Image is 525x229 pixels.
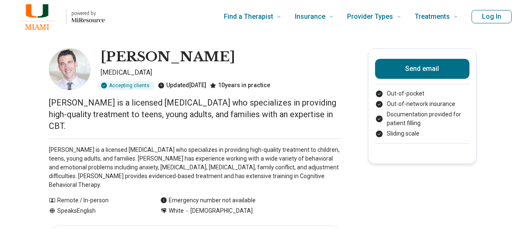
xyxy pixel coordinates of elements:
li: Documentation provided for patient filling [375,110,469,128]
img: Leon Mandler, Psychologist [49,48,91,90]
h1: [PERSON_NAME] [101,48,235,66]
ul: Payment options [375,89,469,138]
span: [DEMOGRAPHIC_DATA] [184,206,253,215]
div: 10 years in practice [210,81,270,90]
div: Remote / In-person [49,196,144,205]
p: [PERSON_NAME] is a licensed [MEDICAL_DATA] who specializes in providing high-quality treatment to... [49,97,341,132]
div: Updated [DATE] [158,81,206,90]
span: Treatments [415,11,450,23]
a: Home page [13,3,105,30]
button: Log In [472,10,512,23]
span: White [169,206,184,215]
li: Out-of-pocket [375,89,469,98]
button: Send email [375,59,469,79]
span: Provider Types [347,11,393,23]
div: Accepting clients [97,81,155,90]
li: Out-of-network insurance [375,100,469,108]
div: Emergency number not available [160,196,256,205]
p: powered by [71,10,105,17]
span: Find a Therapist [224,11,273,23]
p: [PERSON_NAME] is a licensed [MEDICAL_DATA] who specializes in providing high-quality treatment to... [49,146,341,189]
div: Speaks English [49,206,144,215]
li: Sliding scale [375,129,469,138]
p: [MEDICAL_DATA] [101,68,341,78]
span: Insurance [295,11,325,23]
